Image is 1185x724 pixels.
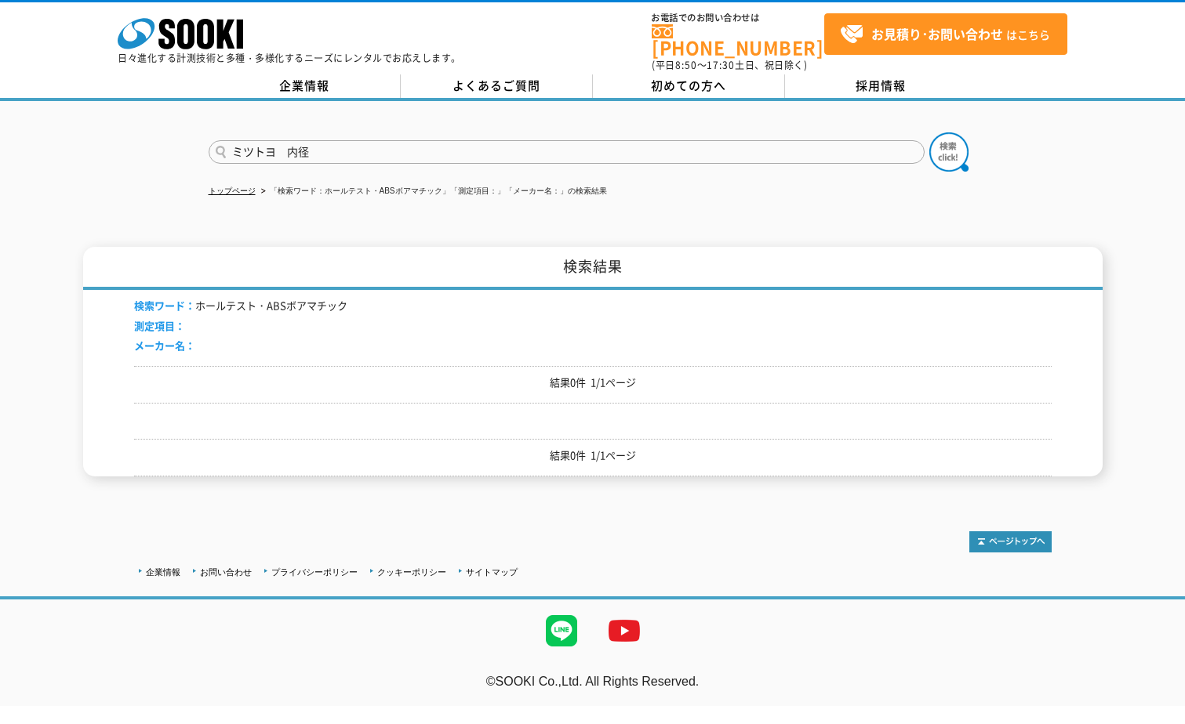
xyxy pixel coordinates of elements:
[652,24,824,56] a: [PHONE_NUMBER]
[530,599,593,662] img: LINE
[466,567,518,577] a: サイトマップ
[134,318,185,333] span: 測定項目：
[652,13,824,23] span: お電話でのお問い合わせは
[840,23,1050,46] span: はこちら
[401,74,593,98] a: よくあるご質問
[134,338,195,353] span: メーカー名：
[707,58,735,72] span: 17:30
[824,13,1067,55] a: お見積り･お問い合わせはこちら
[271,567,358,577] a: プライバシーポリシー
[118,53,461,63] p: 日々進化する計測技術と多種・多様化するニーズにレンタルでお応えします。
[146,567,180,577] a: 企業情報
[134,375,1052,391] p: 結果0件 1/1ページ
[929,132,969,172] img: btn_search.png
[209,186,256,195] a: トップページ
[134,298,347,314] li: ホールテスト・ABSボアマチック
[200,567,252,577] a: お問い合わせ
[675,58,697,72] span: 8:50
[652,58,807,72] span: (平日 ～ 土日、祝日除く)
[83,247,1103,290] h1: 検索結果
[377,567,446,577] a: クッキーポリシー
[871,24,1003,43] strong: お見積り･お問い合わせ
[258,183,607,200] li: 「検索ワード：ホールテスト・ABSボアマチック」「測定項目：」「メーカー名：」の検索結果
[651,77,726,94] span: 初めての方へ
[209,74,401,98] a: 企業情報
[969,531,1052,552] img: トップページへ
[593,74,785,98] a: 初めての方へ
[209,140,925,164] input: 商品名、型式、NETIS番号を入力してください
[134,298,195,313] span: 検索ワード：
[785,74,977,98] a: 採用情報
[1125,690,1185,704] a: テストMail
[134,447,1052,464] p: 結果0件 1/1ページ
[593,599,656,662] img: YouTube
